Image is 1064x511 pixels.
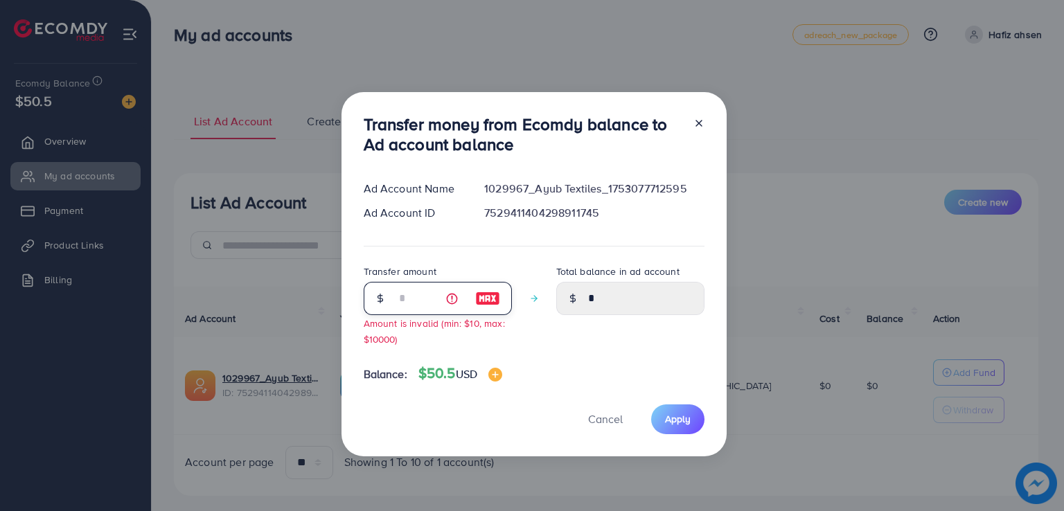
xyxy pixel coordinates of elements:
button: Apply [651,404,704,434]
h4: $50.5 [418,365,502,382]
span: USD [456,366,477,382]
span: Balance: [364,366,407,382]
img: image [475,290,500,307]
span: Apply [665,412,691,426]
div: 7529411404298911745 [473,205,715,221]
div: Ad Account Name [353,181,474,197]
button: Cancel [571,404,640,434]
small: Amount is invalid (min: $10, max: $10000) [364,316,505,346]
h3: Transfer money from Ecomdy balance to Ad account balance [364,114,682,154]
img: image [488,368,502,382]
label: Transfer amount [364,265,436,278]
div: Ad Account ID [353,205,474,221]
div: 1029967_Ayub Textiles_1753077712595 [473,181,715,197]
label: Total balance in ad account [556,265,680,278]
span: Cancel [588,411,623,427]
